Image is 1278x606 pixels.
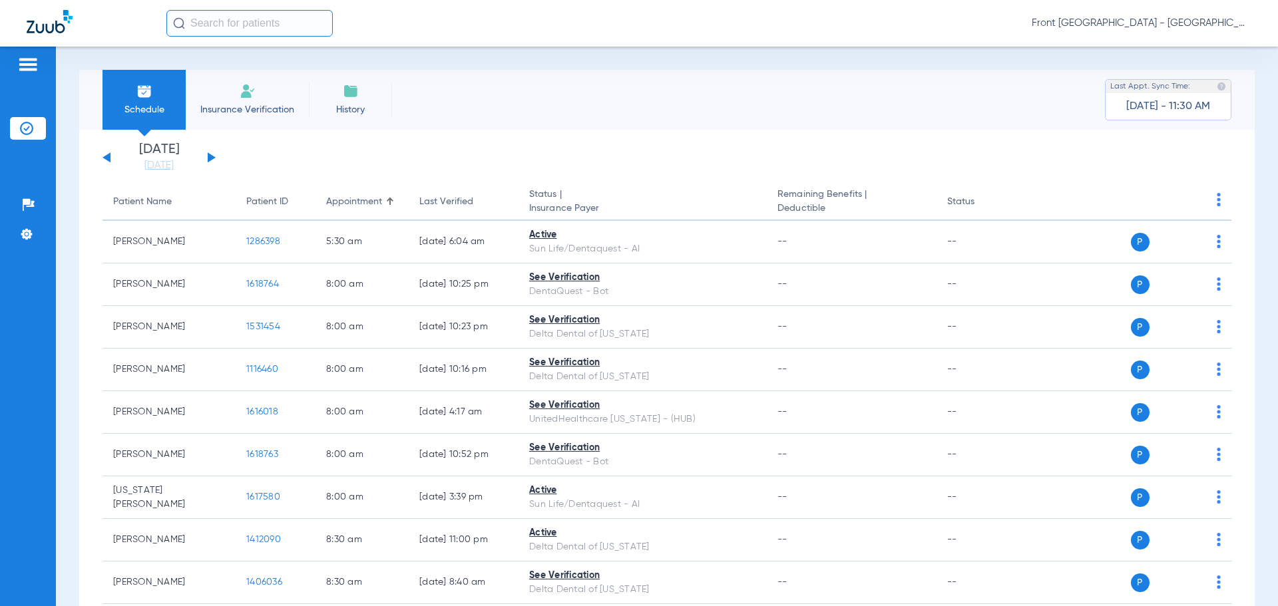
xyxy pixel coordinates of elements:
img: group-dot-blue.svg [1217,405,1221,418]
div: See Verification [529,313,756,327]
td: [PERSON_NAME] [103,221,236,263]
span: -- [777,577,787,587]
span: 1616018 [246,407,278,416]
div: UnitedHealthcare [US_STATE] - (HUB) [529,412,756,426]
div: Sun Life/Dentaquest - AI [529,498,756,512]
input: Search for patients [166,10,333,37]
span: P [1131,531,1150,549]
td: [DATE] 11:00 PM [409,519,519,561]
td: 8:00 AM [316,434,409,476]
td: [PERSON_NAME] [103,306,236,349]
img: group-dot-blue.svg [1217,363,1221,376]
div: See Verification [529,271,756,285]
td: 8:30 AM [316,519,409,561]
div: Active [529,484,756,498]
span: 1116460 [246,365,278,374]
td: [PERSON_NAME] [103,349,236,391]
div: See Verification [529,569,756,583]
td: -- [937,221,1026,263]
td: 8:00 AM [316,349,409,391]
div: Appointment [326,195,382,209]
td: 5:30 AM [316,221,409,263]
div: Delta Dental of [US_STATE] [529,370,756,384]
th: Remaining Benefits | [767,184,936,221]
td: -- [937,434,1026,476]
div: Delta Dental of [US_STATE] [529,583,756,597]
td: -- [937,476,1026,519]
img: group-dot-blue.svg [1217,490,1221,504]
span: -- [777,237,787,246]
span: 1412090 [246,535,281,544]
div: Delta Dental of [US_STATE] [529,540,756,554]
td: [DATE] 10:23 PM [409,306,519,349]
span: P [1131,233,1150,251]
div: Patient ID [246,195,305,209]
span: -- [777,535,787,544]
td: -- [937,263,1026,306]
img: hamburger-icon [17,57,39,73]
span: P [1131,275,1150,294]
span: P [1131,488,1150,507]
span: Insurance Payer [529,202,756,216]
div: Patient ID [246,195,288,209]
div: Delta Dental of [US_STATE] [529,327,756,341]
td: [DATE] 10:25 PM [409,263,519,306]
td: [DATE] 10:16 PM [409,349,519,391]
td: -- [937,349,1026,391]
div: Active [529,228,756,242]
td: 8:00 AM [316,476,409,519]
img: group-dot-blue.svg [1217,277,1221,291]
th: Status | [519,184,767,221]
a: [DATE] [119,159,199,172]
span: Insurance Verification [196,103,299,116]
span: [DATE] - 11:30 AM [1126,100,1210,113]
td: [PERSON_NAME] [103,263,236,306]
img: last sync help info [1217,82,1226,91]
td: -- [937,519,1026,561]
td: [PERSON_NAME] [103,561,236,604]
div: DentaQuest - Bot [529,285,756,299]
td: -- [937,391,1026,434]
td: 8:00 AM [316,263,409,306]
span: -- [777,407,787,416]
span: 1617580 [246,492,280,502]
div: See Verification [529,356,756,370]
td: 8:30 AM [316,561,409,604]
img: group-dot-blue.svg [1217,533,1221,546]
div: Sun Life/Dentaquest - AI [529,242,756,256]
img: Manual Insurance Verification [240,83,256,99]
iframe: Chat Widget [1211,542,1278,606]
div: See Verification [529,441,756,455]
div: Last Verified [419,195,508,209]
span: P [1131,403,1150,422]
img: Schedule [136,83,152,99]
span: P [1131,573,1150,592]
span: -- [777,365,787,374]
span: Last Appt. Sync Time: [1110,80,1190,93]
div: Active [529,526,756,540]
td: [PERSON_NAME] [103,391,236,434]
span: 1286398 [246,237,280,246]
td: [DATE] 8:40 AM [409,561,519,604]
td: [DATE] 10:52 PM [409,434,519,476]
span: Deductible [777,202,925,216]
td: [US_STATE][PERSON_NAME] [103,476,236,519]
span: P [1131,446,1150,464]
img: group-dot-blue.svg [1217,193,1221,206]
td: -- [937,561,1026,604]
span: Front [GEOGRAPHIC_DATA] - [GEOGRAPHIC_DATA] | My Community Dental Centers [1032,17,1251,30]
td: [PERSON_NAME] [103,434,236,476]
img: group-dot-blue.svg [1217,320,1221,333]
td: 8:00 AM [316,306,409,349]
th: Status [937,184,1026,221]
td: 8:00 AM [316,391,409,434]
span: 1406036 [246,577,282,587]
div: Last Verified [419,195,473,209]
td: [PERSON_NAME] [103,519,236,561]
span: 1618764 [246,279,279,289]
div: See Verification [529,398,756,412]
li: [DATE] [119,143,199,172]
div: DentaQuest - Bot [529,455,756,469]
td: [DATE] 3:39 PM [409,476,519,519]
